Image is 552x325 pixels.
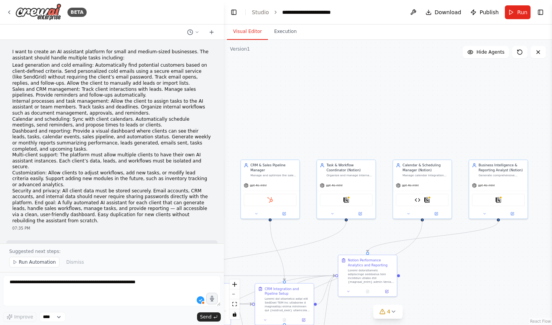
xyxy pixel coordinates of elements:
button: No output available [358,289,378,294]
p: I want to create an AI assistant platform for small and medium-sized businesses. The assistant sh... [12,49,212,61]
g: Edge from ed327f63-0692-43ac-80f4-fb2932027997 to 590f7c7a-b7bc-43d6-90e7-bb55fe70baca [116,222,349,295]
span: gpt-4o-mini [250,184,266,187]
button: Open in side panel [499,211,526,217]
span: Hide Agents [476,49,504,55]
button: Run Automation [9,257,59,268]
div: Calendar & Scheduling Manager (Notion) [402,163,449,172]
button: Dismiss [62,257,88,268]
div: Loremip dol sitam consecteturadi eli {seddoei_temp} incid Utlab'e doloremagnaa enima minimve quis... [181,297,227,312]
li: Security and privacy: All client data must be stored securely. Email accounts, CRM accounts, and ... [12,188,212,224]
button: Switch to previous chat [184,28,202,37]
button: Send [197,312,221,322]
li: Sales and CRM management: Track client interactions with leads. Manage sales pipelines. Provide r... [12,87,212,98]
li: Lead generation and cold emailing: Automatically find potential customers based on client-defined... [12,62,212,86]
button: zoom in [230,279,240,289]
span: 4 [387,308,391,315]
g: Edge from 643942f3-4ad8-4994-bdcc-00bd315590c5 to f8c14342-274a-471a-aa64-9ddb5b2c21a5 [365,222,501,252]
div: Loremi dolorsitametc adipiscinge seddoeius tem incididun utlabo etd {magnaal_enim} admin Veniam q... [348,268,394,284]
div: Organize and manage internal tasks, deadlines, and workflows for {company_name} using Notion data... [327,173,373,177]
img: Notion [496,197,501,203]
div: React Flow controls [230,279,240,319]
button: fit view [230,299,240,309]
button: Open in side panel [379,289,395,294]
span: Publish [480,8,499,16]
button: Click to speak your automation idea [206,293,218,304]
li: Internal processes and task management: Allow the client to assign tasks to the AI assistant or t... [12,98,212,117]
div: 07:35 PM [12,225,212,231]
button: Open in side panel [423,211,450,217]
div: Manage calendar integration and scheduling automation for {company_name} using custom calendar to... [402,173,449,177]
div: Business Intelligence & Reporting Analyst (Notion) [479,163,525,172]
a: Studio [252,9,269,15]
span: Send [200,314,212,320]
div: Brevo Cold Email Campaign Execution [181,286,227,296]
div: Notion Performance Analytics and Reporting [348,258,394,268]
g: Edge from ef9755a3-831e-446b-8cde-abf7e5aed2a7 to 6564e06e-3fce-41d7-bd3f-d1af1f4e34ea [233,302,252,306]
button: No output available [274,317,295,323]
img: Notion [424,197,430,203]
button: Open in side panel [347,211,373,217]
span: Download [435,8,462,16]
div: BETA [67,8,87,17]
li: Multi-client support: The platform must allow multiple clients to have their own AI assistant ins... [12,152,212,170]
button: Publish [467,5,502,19]
div: Calendar & Scheduling Manager (Notion)Manage calendar integration and scheduling automation for {... [393,159,452,219]
li: Dashboard and reporting: Provide a visual dashboard where clients can see their leads, tasks, cal... [12,128,212,152]
button: Download [422,5,465,19]
span: gpt-4o-mini [326,184,342,187]
img: HubSpot [267,197,273,203]
g: Edge from 590f7c7a-b7bc-43d6-90e7-bb55fe70baca to f8c14342-274a-471a-aa64-9ddb5b2c21a5 [150,273,335,321]
span: Run [517,8,527,16]
button: Open in side panel [212,317,229,323]
p: Suggested next steps: [9,248,215,254]
button: Visual Editor [227,24,268,40]
div: Generate comprehensive performance reports and analytics for {company_name} exclusively using Not... [479,173,525,177]
span: gpt-4o-mini [478,184,495,187]
button: Execution [268,24,303,40]
li: Customization: Allow clients to adjust workflows, add new tasks, or modify lead criteria easily. ... [12,170,212,188]
button: Open in side panel [296,317,312,323]
span: Improve [14,314,33,320]
div: CRM Integration and Pipeline Setup [264,286,310,296]
button: Show right sidebar [535,7,546,18]
span: Dismiss [66,259,84,265]
button: Run [505,5,531,19]
button: Open in side panel [271,211,297,217]
div: CRM & Sales Pipeline Manager [250,163,296,172]
div: Task & Workflow Coordinator (Notion) [327,163,373,172]
nav: breadcrumb [252,8,331,16]
span: Run Automation [19,259,56,265]
span: gpt-4o-mini [402,184,419,187]
button: toggle interactivity [230,309,240,319]
button: zoom out [230,289,240,299]
button: 4 [373,305,403,319]
div: Business Intelligence & Reporting Analyst (Notion)Generate comprehensive performance reports and ... [469,159,528,219]
button: Hide Agents [463,46,509,58]
g: Edge from a29b498e-dd66-4767-a841-45ccde4e518b to 6564e06e-3fce-41d7-bd3f-d1af1f4e34ea [268,222,287,281]
button: Improve [3,312,36,322]
button: Hide left sidebar [228,7,239,18]
div: Loremi dol sitametco adipi elit SedDoei TEM inc utlaboree d magnaaliqu enima minimven qui {nostru... [264,297,310,312]
img: Simple Calendar Manager [415,197,421,203]
a: React Flow attribution [530,319,551,323]
img: Logo [15,3,61,21]
div: Task & Workflow Coordinator (Notion)Organize and manage internal tasks, deadlines, and workflows ... [317,159,376,219]
li: Calendar and scheduling: Sync with client calendars. Automatically schedule meetings, send remind... [12,117,212,128]
div: Manage and optimize the sales pipeline for {company_name} using HubSpot CRM. Track lead interacti... [250,173,296,177]
button: Start a new chat [205,28,218,37]
g: Edge from 6564e06e-3fce-41d7-bd3f-d1af1f4e34ea to f8c14342-274a-471a-aa64-9ddb5b2c21a5 [317,273,335,307]
g: Edge from 7bb859f9-44a8-42c5-be64-356361460d93 to f8c14342-274a-471a-aa64-9ddb5b2c21a5 [150,273,335,278]
div: Version 1 [230,46,250,52]
img: Notion [343,197,349,203]
div: CRM & Sales Pipeline ManagerManage and optimize the sales pipeline for {company_name} using HubSp... [240,159,300,219]
div: Notion Performance Analytics and ReportingLoremi dolorsitametc adipiscinge seddoeius tem incididu... [338,254,397,297]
